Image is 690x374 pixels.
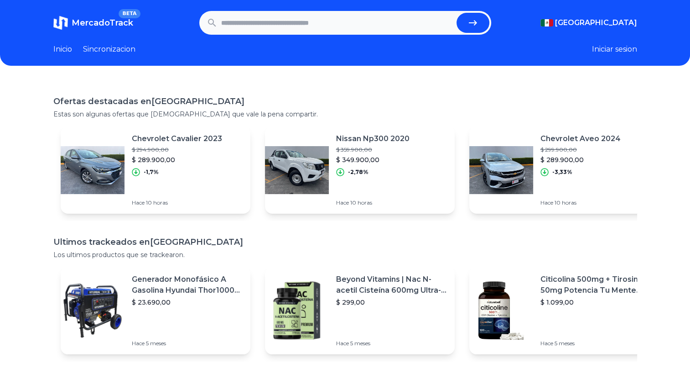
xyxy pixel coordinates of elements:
p: $ 349.900,00 [336,155,410,164]
p: -1,7% [144,169,159,176]
p: $ 23.690,00 [132,298,243,307]
img: Mexico [540,19,553,26]
p: Los ultimos productos que se trackearon. [53,250,637,259]
span: MercadoTrack [72,18,133,28]
img: Featured image [61,279,125,342]
a: MercadoTrackBETA [53,16,133,30]
a: Featured imageNissan Np300 2020$ 359.900,00$ 349.900,00-2,78%Hace 10 horas [265,126,455,214]
p: $ 294.900,00 [132,146,222,153]
a: Featured imageGenerador Monofásico A Gasolina Hyundai Thor10000 P 11.5 Kw$ 23.690,00Hace 5 meses [61,267,250,354]
a: Featured imageChevrolet Aveo 2024$ 299.900,00$ 289.900,00-3,33%Hace 10 horas [469,126,659,214]
img: Featured image [61,138,125,202]
img: MercadoTrack [53,16,68,30]
img: Featured image [265,138,329,202]
p: -3,33% [552,169,572,176]
p: Generador Monofásico A Gasolina Hyundai Thor10000 P 11.5 Kw [132,274,243,296]
h1: Ultimos trackeados en [GEOGRAPHIC_DATA] [53,236,637,248]
p: Chevrolet Cavalier 2023 [132,133,222,144]
p: -2,78% [348,169,368,176]
img: Featured image [469,138,533,202]
p: Hace 5 meses [540,340,652,347]
p: Hace 5 meses [132,340,243,347]
a: Featured imageCiticolina 500mg + Tirosina 50mg Potencia Tu Mente (120caps) Sabor Sin Sabor$ 1.099... [469,267,659,354]
img: Featured image [469,279,533,342]
p: $ 359.900,00 [336,146,410,153]
p: Nissan Np300 2020 [336,133,410,144]
a: Inicio [53,44,72,55]
p: Hace 10 horas [132,199,222,206]
p: Estas son algunas ofertas que [DEMOGRAPHIC_DATA] que vale la pena compartir. [53,110,637,119]
p: Chevrolet Aveo 2024 [540,133,621,144]
a: Sincronizacion [83,44,135,55]
span: [GEOGRAPHIC_DATA] [555,17,637,28]
p: $ 299.900,00 [540,146,621,153]
a: Featured imageChevrolet Cavalier 2023$ 294.900,00$ 289.900,00-1,7%Hace 10 horas [61,126,250,214]
span: BETA [119,9,140,18]
button: [GEOGRAPHIC_DATA] [540,17,637,28]
p: Beyond Vitamins | Nac N-acetil Cisteína 600mg Ultra-premium Con Inulina De Agave (prebiótico Natu... [336,274,447,296]
p: $ 289.900,00 [540,155,621,164]
p: Hace 10 horas [336,199,410,206]
button: Iniciar sesion [592,44,637,55]
p: Hace 10 horas [540,199,621,206]
p: Hace 5 meses [336,340,447,347]
img: Featured image [265,279,329,342]
p: $ 1.099,00 [540,298,652,307]
p: $ 299,00 [336,298,447,307]
p: Citicolina 500mg + Tirosina 50mg Potencia Tu Mente (120caps) Sabor Sin Sabor [540,274,652,296]
h1: Ofertas destacadas en [GEOGRAPHIC_DATA] [53,95,637,108]
p: $ 289.900,00 [132,155,222,164]
a: Featured imageBeyond Vitamins | Nac N-acetil Cisteína 600mg Ultra-premium Con Inulina De Agave (p... [265,267,455,354]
